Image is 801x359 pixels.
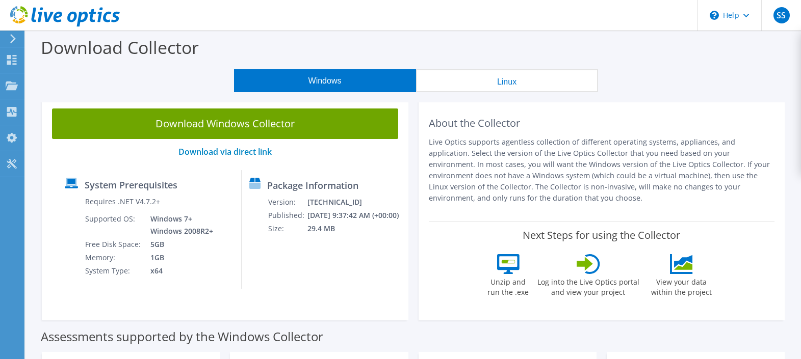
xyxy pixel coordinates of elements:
td: 29.4 MB [307,222,404,235]
td: 5GB [143,238,215,251]
label: Download Collector [41,36,199,59]
svg: \n [710,11,719,20]
td: 1GB [143,251,215,264]
label: Package Information [267,180,358,190]
label: Log into the Live Optics portal and view your project [537,274,640,297]
h2: About the Collector [429,117,775,129]
td: Windows 7+ Windows 2008R2+ [143,212,215,238]
a: Download Windows Collector [52,108,398,139]
button: Windows [234,69,416,92]
label: System Prerequisites [85,180,177,190]
button: Linux [416,69,598,92]
label: Next Steps for using the Collector [523,229,680,241]
td: x64 [143,264,215,278]
label: Assessments supported by the Windows Collector [41,332,323,342]
td: System Type: [85,264,143,278]
label: Unzip and run the .exe [485,274,532,297]
td: [DATE] 9:37:42 AM (+00:00) [307,209,404,222]
td: Supported OS: [85,212,143,238]
td: Memory: [85,251,143,264]
a: Download via direct link [178,146,272,157]
td: Size: [268,222,307,235]
td: Published: [268,209,307,222]
label: View your data within the project [645,274,718,297]
td: [TECHNICAL_ID] [307,196,404,209]
span: SS [773,7,790,23]
label: Requires .NET V4.7.2+ [85,197,160,207]
td: Version: [268,196,307,209]
td: Free Disk Space: [85,238,143,251]
p: Live Optics supports agentless collection of different operating systems, appliances, and applica... [429,136,775,204]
